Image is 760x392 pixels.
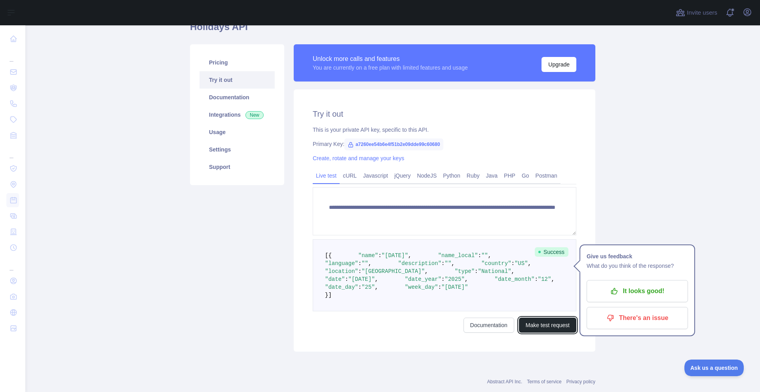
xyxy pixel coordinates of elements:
a: Live test [313,169,340,182]
span: ] [328,292,331,298]
span: "date_year" [405,276,441,282]
button: There's an issue [587,307,688,329]
span: , [528,260,531,267]
p: There's an issue [593,311,682,325]
span: New [245,111,264,119]
span: : [358,260,361,267]
span: "US" [515,260,528,267]
a: PHP [501,169,519,182]
div: ... [6,256,19,272]
span: [ [325,252,328,259]
span: : [438,284,441,290]
a: Support [199,158,275,176]
a: NodeJS [414,169,440,182]
span: , [408,252,411,259]
button: Invite users [674,6,719,19]
button: Upgrade [541,57,576,72]
div: Unlock more calls and features [313,54,468,64]
a: Documentation [199,89,275,106]
span: : [358,284,361,290]
span: "date_month" [495,276,535,282]
span: : [441,276,445,282]
p: It looks good! [593,284,682,298]
div: This is your private API key, specific to this API. [313,126,576,134]
span: "location" [325,268,358,275]
span: a7260ee54b6e4f51b2e09dde99c60680 [344,138,443,150]
a: Privacy policy [566,379,595,384]
span: , [375,284,378,290]
span: "25" [361,284,375,290]
span: "" [445,260,451,267]
span: "country" [481,260,511,267]
span: , [375,276,378,282]
a: Create, rotate and manage your keys [313,155,404,161]
a: jQuery [391,169,414,182]
span: , [425,268,428,275]
h1: Holidays API [190,21,595,40]
span: "[DATE]" [382,252,408,259]
span: "[DATE]" [348,276,375,282]
a: Go [519,169,532,182]
span: : [358,268,361,275]
span: "date" [325,276,345,282]
span: "2025" [445,276,465,282]
button: Make test request [519,318,576,333]
span: : [345,276,348,282]
span: { [328,252,331,259]
a: Terms of service [527,379,561,384]
iframe: Toggle Customer Support [684,360,744,376]
div: ... [6,47,19,63]
h2: Try it out [313,108,576,119]
a: Try it out [199,71,275,89]
span: "" [481,252,488,259]
span: , [465,276,468,282]
span: : [475,268,478,275]
span: : [478,252,481,259]
span: Invite users [687,8,717,17]
span: "" [361,260,368,267]
p: What do you think of the response? [587,261,688,271]
button: It looks good! [587,280,688,302]
span: "language" [325,260,358,267]
a: Abstract API Inc. [487,379,522,384]
span: "12" [538,276,551,282]
a: Usage [199,123,275,141]
a: Documentation [464,318,514,333]
span: , [368,260,371,267]
span: : [534,276,538,282]
span: "name_local" [438,252,478,259]
a: Pricing [199,54,275,71]
span: "date_day" [325,284,358,290]
h1: Give us feedback [587,252,688,261]
span: : [511,260,515,267]
span: : [441,260,445,267]
a: Ruby [464,169,483,182]
span: "description" [398,260,441,267]
a: Java [483,169,501,182]
span: } [325,292,328,298]
a: Integrations New [199,106,275,123]
span: "week_day" [405,284,438,290]
span: , [488,252,491,259]
span: , [551,276,554,282]
span: "name" [358,252,378,259]
span: "National" [478,268,511,275]
a: cURL [340,169,360,182]
span: , [511,268,515,275]
div: ... [6,144,19,160]
span: "[DATE]" [441,284,468,290]
a: Javascript [360,169,391,182]
a: Python [440,169,464,182]
div: You are currently on a free plan with limited features and usage [313,64,468,72]
a: Settings [199,141,275,158]
span: : [378,252,381,259]
span: "[GEOGRAPHIC_DATA]" [361,268,425,275]
a: Postman [532,169,560,182]
span: , [451,260,454,267]
div: Primary Key: [313,140,576,148]
span: Success [535,247,568,257]
span: "type" [455,268,475,275]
